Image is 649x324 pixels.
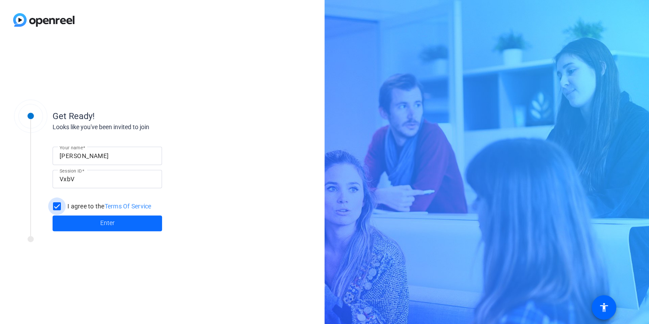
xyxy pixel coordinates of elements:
[599,302,609,313] mat-icon: accessibility
[105,203,152,210] a: Terms Of Service
[60,145,83,150] mat-label: Your name
[53,215,162,231] button: Enter
[53,109,228,123] div: Get Ready!
[53,123,228,132] div: Looks like you've been invited to join
[66,202,152,211] label: I agree to the
[100,218,115,228] span: Enter
[60,168,82,173] mat-label: Session ID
